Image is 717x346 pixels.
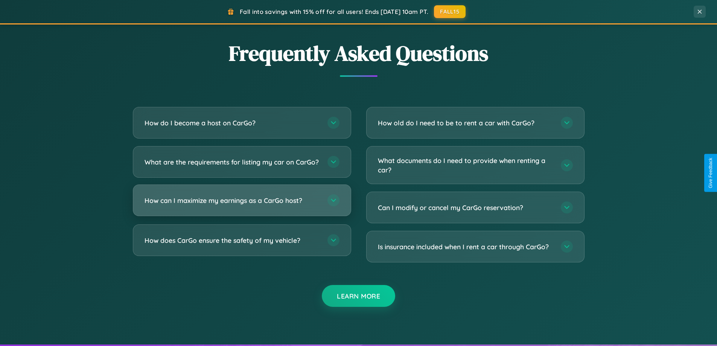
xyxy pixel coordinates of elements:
[145,196,320,205] h3: How can I maximize my earnings as a CarGo host?
[708,158,713,188] div: Give Feedback
[145,157,320,167] h3: What are the requirements for listing my car on CarGo?
[378,156,553,174] h3: What documents do I need to provide when renting a car?
[322,285,395,307] button: Learn More
[378,118,553,128] h3: How old do I need to be to rent a car with CarGo?
[145,118,320,128] h3: How do I become a host on CarGo?
[378,203,553,212] h3: Can I modify or cancel my CarGo reservation?
[145,236,320,245] h3: How does CarGo ensure the safety of my vehicle?
[378,242,553,251] h3: Is insurance included when I rent a car through CarGo?
[240,8,428,15] span: Fall into savings with 15% off for all users! Ends [DATE] 10am PT.
[434,5,466,18] button: FALL15
[133,39,585,68] h2: Frequently Asked Questions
